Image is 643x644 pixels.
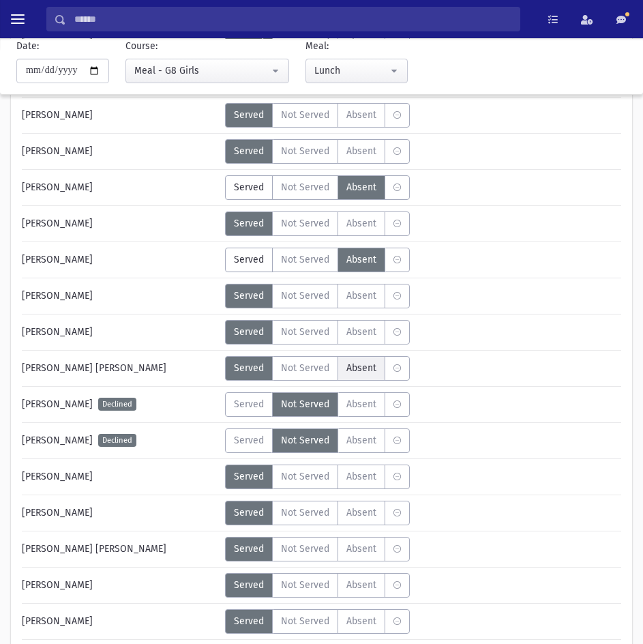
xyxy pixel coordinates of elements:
[346,361,376,375] span: Absent
[234,289,264,303] span: Served
[346,180,376,194] span: Absent
[346,433,376,448] span: Absent
[225,356,410,381] div: MeaStatus
[22,542,166,556] span: [PERSON_NAME] [PERSON_NAME]
[234,180,264,194] span: Served
[234,506,264,520] span: Served
[22,469,93,484] span: [PERSON_NAME]
[225,609,410,634] div: MeaStatus
[281,108,329,122] span: Not Served
[22,361,166,375] span: [PERSON_NAME] [PERSON_NAME]
[225,103,410,128] div: MeaStatus
[22,108,93,122] span: [PERSON_NAME]
[281,469,329,484] span: Not Served
[281,506,329,520] span: Not Served
[22,252,93,267] span: [PERSON_NAME]
[225,211,410,236] div: MeaStatus
[281,144,329,158] span: Not Served
[234,108,264,122] span: Served
[346,144,376,158] span: Absent
[225,139,410,164] div: MeaStatus
[346,542,376,556] span: Absent
[125,39,158,53] label: Course:
[5,7,30,31] button: toggle menu
[22,578,93,592] span: [PERSON_NAME]
[234,361,264,375] span: Served
[346,252,376,267] span: Absent
[22,180,93,194] span: [PERSON_NAME]
[22,506,93,520] span: [PERSON_NAME]
[234,542,264,556] span: Served
[346,108,376,122] span: Absent
[281,289,329,303] span: Not Served
[346,325,376,339] span: Absent
[346,469,376,484] span: Absent
[225,465,410,489] div: MeaStatus
[22,614,93,628] span: [PERSON_NAME]
[281,542,329,556] span: Not Served
[225,573,410,598] div: MeaStatus
[225,537,410,561] div: MeaStatus
[346,397,376,411] span: Absent
[125,59,289,83] button: Meal - G8 Girls
[234,614,264,628] span: Served
[305,39,329,53] label: Meal:
[346,506,376,520] span: Absent
[314,63,388,78] div: Lunch
[134,63,269,78] div: Meal - G8 Girls
[234,433,264,448] span: Served
[234,252,264,267] span: Served
[225,501,410,525] div: MeaStatus
[281,578,329,592] span: Not Served
[281,252,329,267] span: Not Served
[346,216,376,231] span: Absent
[234,578,264,592] span: Served
[225,428,410,453] div: MeaStatus
[225,175,410,200] div: MeaStatus
[281,325,329,339] span: Not Served
[234,397,264,411] span: Served
[281,397,329,411] span: Not Served
[305,59,408,83] button: Lunch
[22,325,93,339] span: [PERSON_NAME]
[22,397,93,411] span: [PERSON_NAME]
[16,39,39,53] label: Date:
[225,320,410,345] div: MeaStatus
[225,284,410,308] div: MeaStatus
[234,325,264,339] span: Served
[281,216,329,231] span: Not Served
[22,289,93,303] span: [PERSON_NAME]
[22,144,93,158] span: [PERSON_NAME]
[281,361,329,375] span: Not Served
[234,216,264,231] span: Served
[234,144,264,158] span: Served
[66,7,520,31] input: Search
[98,398,136,411] span: Declined
[22,433,93,448] span: [PERSON_NAME]
[98,434,136,447] span: Declined
[281,180,329,194] span: Not Served
[225,392,410,417] div: MeaStatus
[22,216,93,231] span: [PERSON_NAME]
[346,289,376,303] span: Absent
[346,578,376,592] span: Absent
[281,433,329,448] span: Not Served
[234,469,264,484] span: Served
[225,248,410,272] div: MeaStatus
